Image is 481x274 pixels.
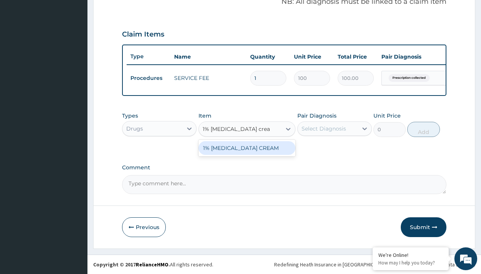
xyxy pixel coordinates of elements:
th: Quantity [246,49,290,64]
th: Type [127,49,170,64]
td: SERVICE FEE [170,70,246,86]
label: Pair Diagnosis [297,112,337,119]
button: Previous [122,217,166,237]
th: Name [170,49,246,64]
p: How may I help you today? [378,260,443,266]
div: Minimize live chat window [125,4,143,22]
div: Redefining Heath Insurance in [GEOGRAPHIC_DATA] using Telemedicine and Data Science! [274,261,475,268]
th: Unit Price [290,49,334,64]
span: Prescription collected [389,74,430,82]
label: Item [198,112,211,119]
label: Comment [122,164,446,171]
label: Types [122,113,138,119]
img: d_794563401_company_1708531726252_794563401 [14,38,31,57]
button: Add [407,122,440,137]
div: We're Online! [378,252,443,258]
strong: Copyright © 2017 . [93,261,170,268]
div: Select Diagnosis [302,125,346,132]
div: 1% [MEDICAL_DATA] CREAM [198,141,296,155]
span: We're online! [44,86,105,163]
div: Chat with us now [40,43,128,53]
div: Drugs [126,125,143,132]
label: Unit Price [373,112,401,119]
h3: Claim Items [122,30,164,39]
td: Procedures [127,71,170,85]
th: Total Price [334,49,378,64]
th: Pair Diagnosis [378,49,461,64]
a: RelianceHMO [136,261,168,268]
footer: All rights reserved. [87,255,481,274]
textarea: Type your message and hit 'Enter' [4,188,145,215]
button: Submit [401,217,446,237]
